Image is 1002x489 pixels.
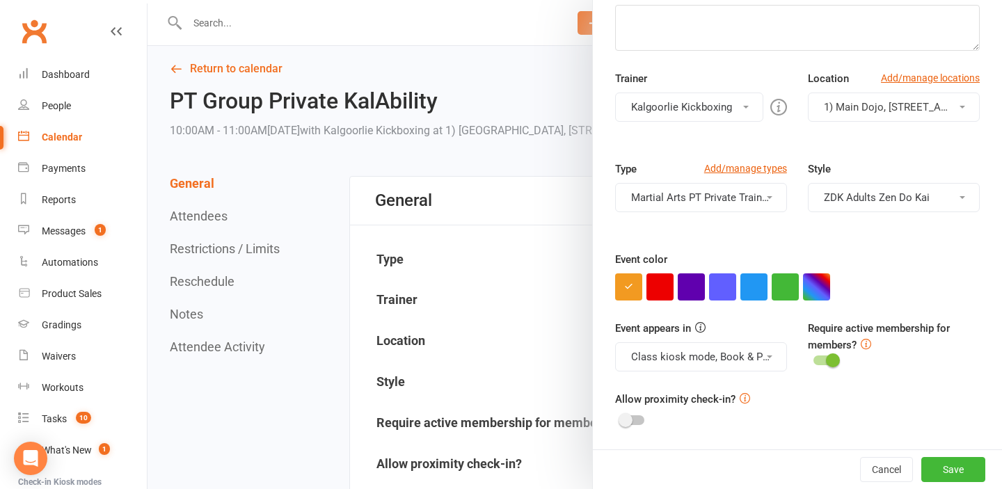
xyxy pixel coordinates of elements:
label: Style [808,161,831,177]
a: Product Sales [18,278,147,310]
div: Reports [42,194,76,205]
div: Payments [42,163,86,174]
a: Add/manage locations [881,70,980,86]
button: Class kiosk mode, Book & Pay, Roll call, Clubworx website calendar and Mobile app [615,342,787,371]
label: Event color [615,251,667,268]
a: Waivers [18,341,147,372]
button: 1) Main Dojo, [STREET_ADDRESS]. [808,93,980,122]
label: Event appears in [615,320,691,337]
a: People [18,90,147,122]
button: ZDK Adults Zen Do Kai [808,183,980,212]
span: 1 [99,443,110,455]
button: Kalgoorlie Kickboxing [615,93,763,122]
div: What's New [42,444,92,456]
div: Gradings [42,319,81,330]
div: Workouts [42,382,83,393]
div: Tasks [42,413,67,424]
button: Save [921,457,985,482]
a: Dashboard [18,59,147,90]
a: Gradings [18,310,147,341]
a: Reports [18,184,147,216]
span: 10 [76,412,91,424]
div: Messages [42,225,86,237]
a: Workouts [18,372,147,403]
label: Require active membership for members? [808,322,950,351]
div: Open Intercom Messenger [14,442,47,475]
a: Add/manage types [704,161,787,176]
a: Messages 1 [18,216,147,247]
a: Clubworx [17,14,51,49]
div: Automations [42,257,98,268]
div: Dashboard [42,69,90,80]
label: Trainer [615,70,647,87]
span: 1 [95,224,106,236]
label: Location [808,70,849,87]
a: Tasks 10 [18,403,147,435]
div: Product Sales [42,288,102,299]
label: Allow proximity check-in? [615,391,735,408]
span: 1) Main Dojo, [STREET_ADDRESS]. [824,101,985,113]
a: Automations [18,247,147,278]
div: Calendar [42,131,82,143]
a: Calendar [18,122,147,153]
a: Payments [18,153,147,184]
label: Type [615,161,637,177]
div: People [42,100,71,111]
button: Martial Arts PT Private Training [615,183,787,212]
a: What's New1 [18,435,147,466]
button: Cancel [860,457,913,482]
div: Waivers [42,351,76,362]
